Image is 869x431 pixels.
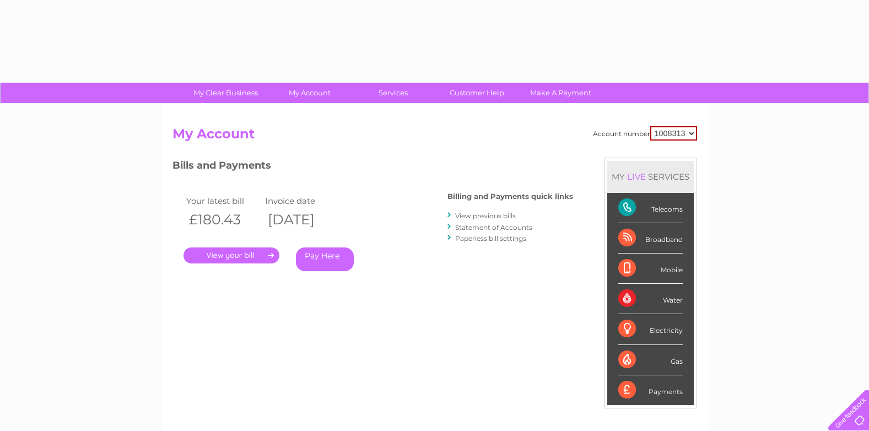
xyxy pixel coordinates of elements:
a: Statement of Accounts [455,223,532,231]
a: Pay Here [296,247,354,271]
h3: Bills and Payments [172,158,573,177]
th: [DATE] [262,208,342,231]
h4: Billing and Payments quick links [447,192,573,201]
a: Make A Payment [515,83,606,103]
div: Broadband [618,223,683,254]
div: Telecoms [618,193,683,223]
div: MY SERVICES [607,161,694,192]
div: LIVE [625,171,648,182]
div: Gas [618,345,683,375]
a: Paperless bill settings [455,234,526,243]
a: . [183,247,279,263]
a: View previous bills [455,212,516,220]
h2: My Account [172,126,697,147]
div: Account number [593,126,697,141]
a: My Account [264,83,355,103]
div: Water [618,284,683,314]
div: Electricity [618,314,683,344]
td: Your latest bill [183,193,263,208]
div: Mobile [618,254,683,284]
a: Customer Help [431,83,522,103]
td: Invoice date [262,193,342,208]
th: £180.43 [183,208,263,231]
div: Payments [618,375,683,405]
a: My Clear Business [180,83,271,103]
a: Services [348,83,439,103]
